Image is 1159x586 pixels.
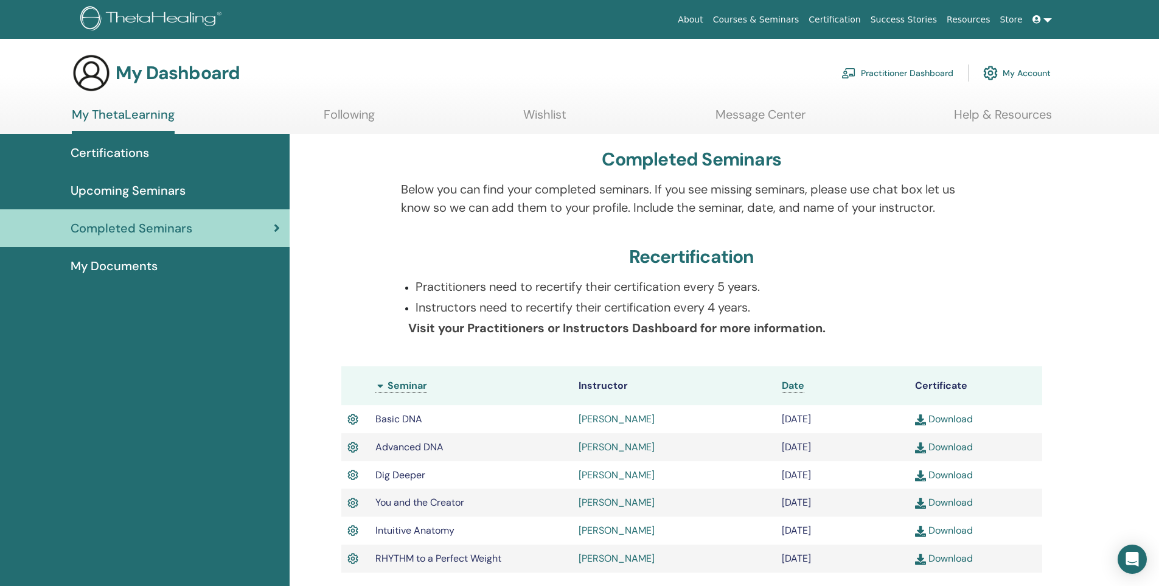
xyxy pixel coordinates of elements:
[579,441,655,453] a: [PERSON_NAME]
[579,524,655,537] a: [PERSON_NAME]
[866,9,942,31] a: Success Stories
[776,545,909,573] td: [DATE]
[579,413,655,425] a: [PERSON_NAME]
[579,469,655,481] a: [PERSON_NAME]
[782,379,804,392] a: Date
[915,554,926,565] img: download.svg
[708,9,804,31] a: Courses & Seminars
[673,9,708,31] a: About
[954,107,1052,131] a: Help & Resources
[942,9,995,31] a: Resources
[324,107,375,131] a: Following
[909,366,1042,405] th: Certificate
[347,411,358,427] img: Active Certificate
[375,524,454,537] span: Intuitive Anatomy
[715,107,806,131] a: Message Center
[71,257,158,275] span: My Documents
[776,433,909,461] td: [DATE]
[995,9,1028,31] a: Store
[804,9,865,31] a: Certification
[983,63,998,83] img: cog.svg
[915,496,973,509] a: Download
[841,60,953,86] a: Practitioner Dashboard
[375,469,425,481] span: Dig Deeper
[579,496,655,509] a: [PERSON_NAME]
[347,551,358,567] img: Active Certificate
[347,523,358,539] img: Active Certificate
[602,148,781,170] h3: Completed Seminars
[573,366,776,405] th: Instructor
[915,498,926,509] img: download.svg
[915,470,926,481] img: download.svg
[915,442,926,453] img: download.svg
[915,469,973,481] a: Download
[71,144,149,162] span: Certifications
[776,489,909,517] td: [DATE]
[915,526,926,537] img: download.svg
[776,517,909,545] td: [DATE]
[983,60,1051,86] a: My Account
[776,405,909,433] td: [DATE]
[915,414,926,425] img: download.svg
[71,181,186,200] span: Upcoming Seminars
[629,246,754,268] h3: Recertification
[375,413,422,425] span: Basic DNA
[841,68,856,78] img: chalkboard-teacher.svg
[72,54,111,92] img: generic-user-icon.jpg
[71,219,192,237] span: Completed Seminars
[401,180,982,217] p: Below you can find your completed seminars. If you see missing seminars, please use chat box let ...
[915,413,973,425] a: Download
[347,467,358,483] img: Active Certificate
[776,461,909,489] td: [DATE]
[375,552,501,565] span: RHYTHM to a Perfect Weight
[416,277,982,296] p: Practitioners need to recertify their certification every 5 years.
[523,107,566,131] a: Wishlist
[347,495,358,511] img: Active Certificate
[72,107,175,134] a: My ThetaLearning
[80,6,226,33] img: logo.png
[408,320,826,336] b: Visit your Practitioners or Instructors Dashboard for more information.
[347,439,358,455] img: Active Certificate
[116,62,240,84] h3: My Dashboard
[1118,545,1147,574] div: Open Intercom Messenger
[579,552,655,565] a: [PERSON_NAME]
[915,441,973,453] a: Download
[375,441,444,453] span: Advanced DNA
[915,552,973,565] a: Download
[416,298,982,316] p: Instructors need to recertify their certification every 4 years.
[915,524,973,537] a: Download
[375,496,464,509] span: You and the Creator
